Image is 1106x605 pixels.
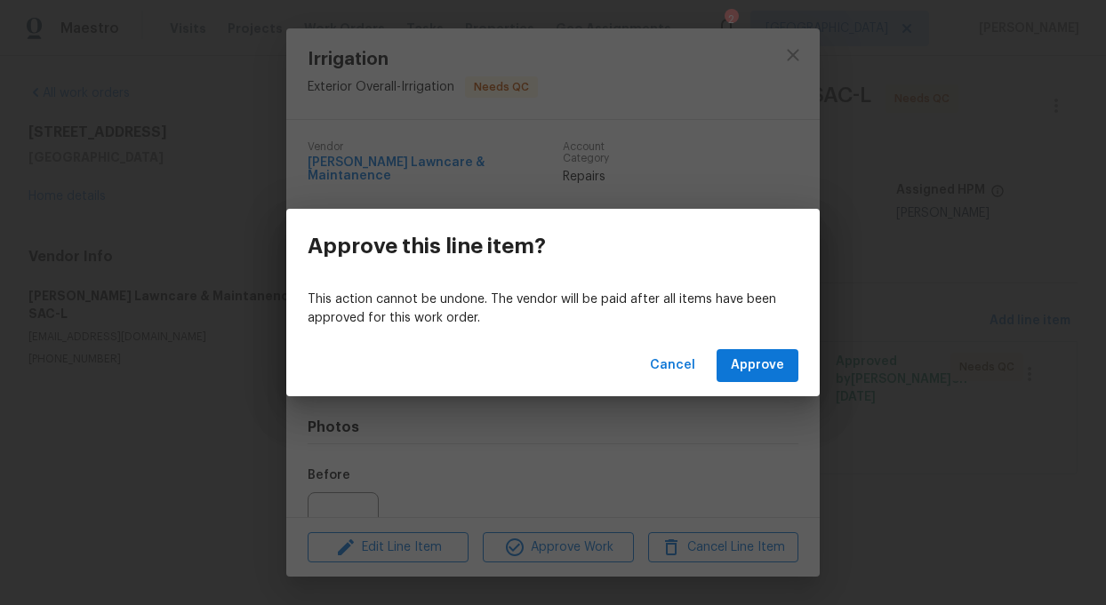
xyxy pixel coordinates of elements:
[308,291,798,328] p: This action cannot be undone. The vendor will be paid after all items have been approved for this...
[643,349,702,382] button: Cancel
[731,354,784,377] span: Approve
[650,354,695,377] span: Cancel
[308,234,546,259] h3: Approve this line item?
[717,349,798,382] button: Approve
